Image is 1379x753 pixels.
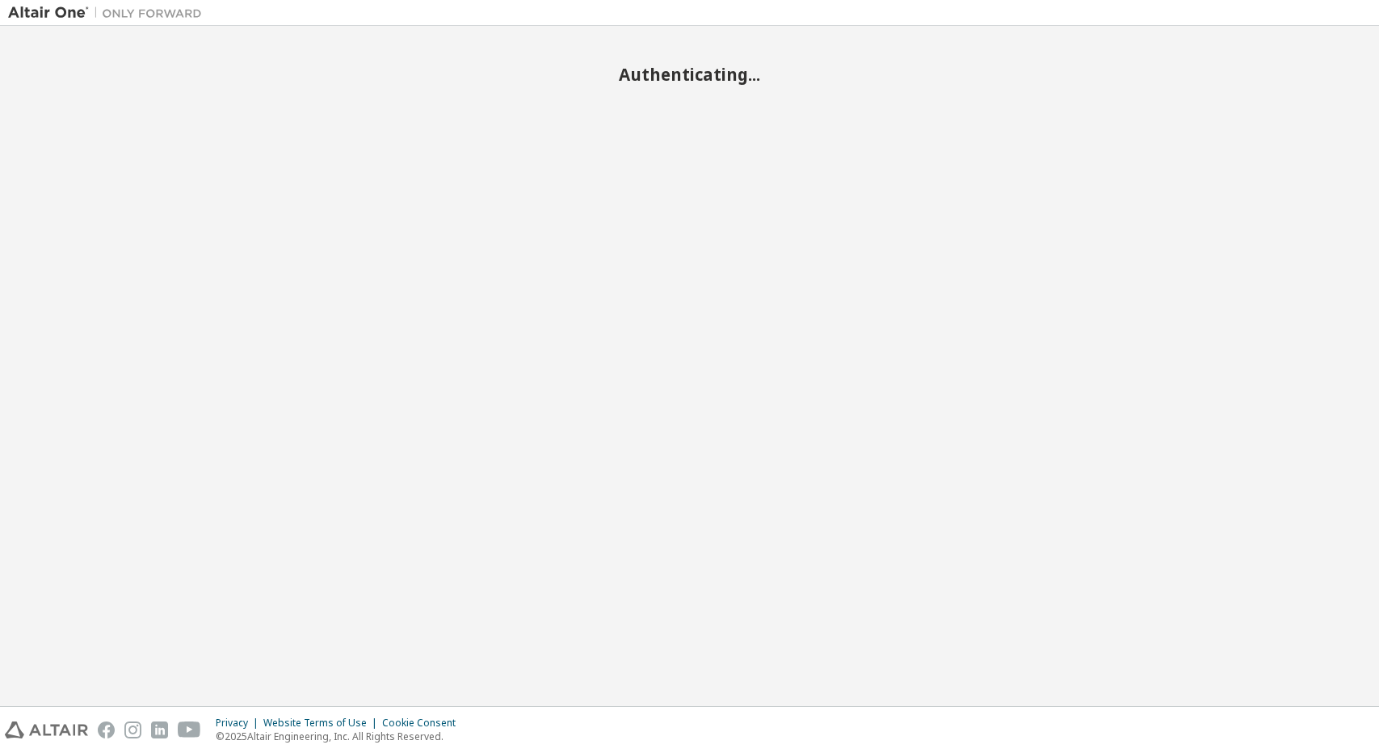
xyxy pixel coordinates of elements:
[124,721,141,738] img: instagram.svg
[151,721,168,738] img: linkedin.svg
[382,717,465,730] div: Cookie Consent
[216,730,465,743] p: © 2025 Altair Engineering, Inc. All Rights Reserved.
[5,721,88,738] img: altair_logo.svg
[216,717,263,730] div: Privacy
[263,717,382,730] div: Website Terms of Use
[8,5,210,21] img: Altair One
[178,721,201,738] img: youtube.svg
[98,721,115,738] img: facebook.svg
[8,64,1371,85] h2: Authenticating...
